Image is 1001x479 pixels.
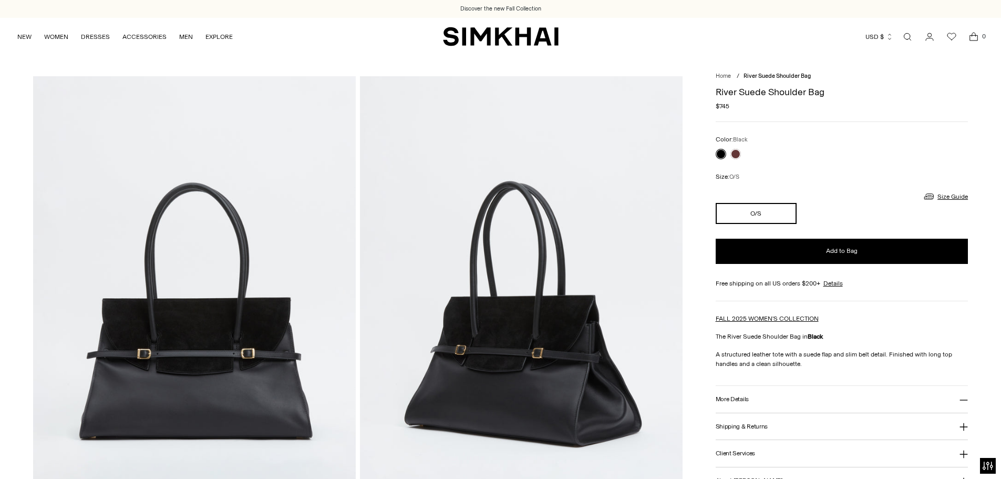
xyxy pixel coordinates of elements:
button: More Details [716,386,968,413]
a: SIMKHAI [443,26,559,47]
a: Size Guide [923,190,968,203]
button: USD $ [865,25,893,48]
a: EXPLORE [205,25,233,48]
a: Home [716,73,731,79]
a: MEN [179,25,193,48]
button: Client Services [716,440,968,467]
a: ACCESSORIES [122,25,167,48]
p: A structured leather tote with a suede flap and slim belt detail. Finished with long top handles ... [716,350,968,369]
button: O/S [716,203,797,224]
a: Open search modal [897,26,918,47]
span: Add to Bag [826,247,858,256]
span: 0 [979,32,988,41]
div: / [737,72,739,81]
a: Details [823,279,843,288]
button: Add to Bag [716,239,968,264]
a: NEW [17,25,32,48]
nav: breadcrumbs [716,72,968,81]
a: Open cart modal [963,26,984,47]
a: FALL 2025 WOMEN'S COLLECTION [716,315,819,322]
button: Shipping & Returns [716,413,968,440]
a: WOMEN [44,25,68,48]
span: O/S [729,174,739,180]
p: The River Suede Shoulder Bag in [716,332,968,341]
a: Wishlist [941,26,962,47]
h3: More Details [716,396,749,403]
h1: River Suede Shoulder Bag [716,87,968,97]
label: Size: [716,172,739,182]
a: DRESSES [81,25,110,48]
h3: Client Services [716,450,756,457]
label: Color: [716,135,748,145]
span: $745 [716,101,729,111]
span: River Suede Shoulder Bag [744,73,811,79]
h3: Shipping & Returns [716,423,768,430]
div: Free shipping on all US orders $200+ [716,279,968,288]
strong: Black [808,333,823,340]
a: Discover the new Fall Collection [460,5,541,13]
a: Go to the account page [919,26,940,47]
span: Black [733,136,748,143]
